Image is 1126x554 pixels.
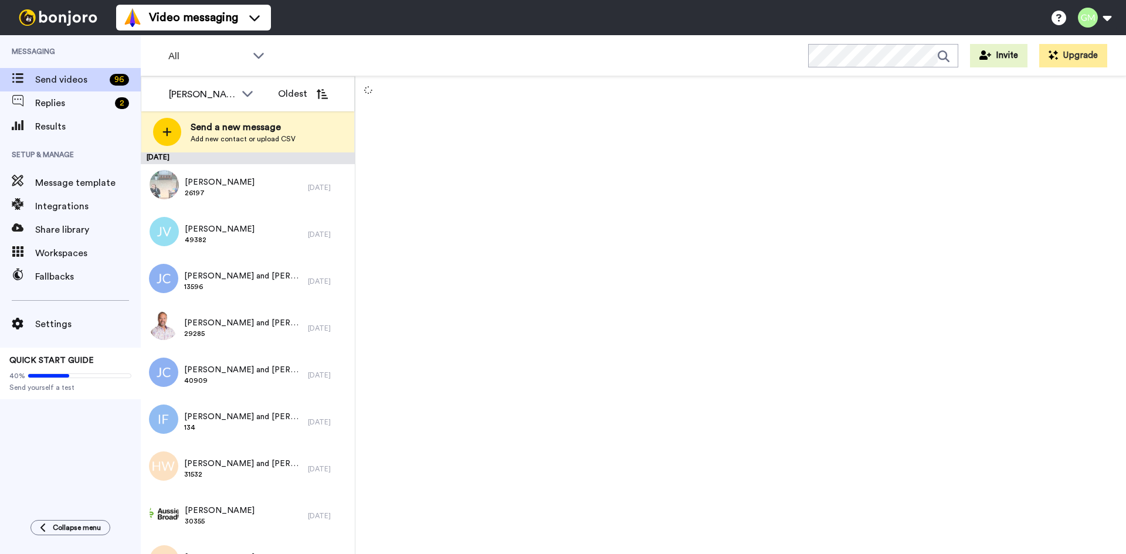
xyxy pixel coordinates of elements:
img: jv.png [150,217,179,246]
img: if.png [149,405,178,434]
img: hw.png [149,451,178,481]
span: 40% [9,371,25,380]
span: Send a new message [191,120,296,134]
div: 96 [110,74,129,86]
img: jc.png [149,358,178,387]
span: 49382 [185,235,255,244]
span: Send yourself a test [9,383,131,392]
span: [PERSON_NAME] and [PERSON_NAME] [184,458,302,470]
button: Oldest [269,82,337,106]
span: Collapse menu [53,523,101,532]
img: db856588-dc2a-46fb-aea8-f6219c080322.png [150,498,179,528]
span: [PERSON_NAME] [185,223,255,235]
span: 134 [184,423,302,432]
div: [DATE] [308,277,349,286]
span: 31532 [184,470,302,479]
span: 40909 [184,376,302,385]
div: [DATE] [308,511,349,521]
span: Fallbacks [35,270,141,284]
span: [PERSON_NAME] [185,505,255,516]
span: [PERSON_NAME] and [PERSON_NAME] [184,411,302,423]
span: 30355 [185,516,255,526]
button: Collapse menu [30,520,110,535]
span: Add new contact or upload CSV [191,134,296,144]
span: [PERSON_NAME] and [PERSON_NAME] [184,364,302,376]
img: f1069b42-dc3f-42f7-a1c2-876a3975b5fe.jpg [149,311,178,340]
div: [DATE] [308,417,349,427]
div: [PERSON_NAME] [169,87,236,101]
div: [DATE] [308,464,349,474]
span: Share library [35,223,141,237]
div: 2 [115,97,129,109]
span: Message template [35,176,141,190]
img: 41b586d9-4911-4e1f-907a-10ce004c6aee.jpg [150,170,179,199]
div: [DATE] [308,183,349,192]
span: QUICK START GUIDE [9,356,94,365]
div: [DATE] [308,371,349,380]
button: Upgrade [1039,44,1107,67]
span: Replies [35,96,110,110]
button: Invite [970,44,1027,67]
img: jc.png [149,264,178,293]
span: [PERSON_NAME] [185,176,255,188]
span: Send videos [35,73,105,87]
div: [DATE] [308,230,349,239]
span: Integrations [35,199,141,213]
span: Video messaging [149,9,238,26]
img: bj-logo-header-white.svg [14,9,102,26]
span: [PERSON_NAME] and [PERSON_NAME] [184,270,302,282]
span: 13596 [184,282,302,291]
span: Results [35,120,141,134]
span: 26197 [185,188,255,198]
span: [PERSON_NAME] and [PERSON_NAME] [184,317,302,329]
span: Workspaces [35,246,141,260]
div: [DATE] [308,324,349,333]
span: Settings [35,317,141,331]
span: 29285 [184,329,302,338]
img: vm-color.svg [123,8,142,27]
span: All [168,49,247,63]
div: [DATE] [141,152,355,164]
